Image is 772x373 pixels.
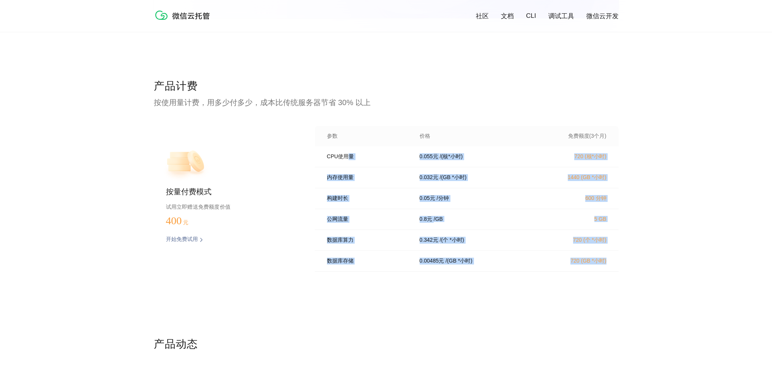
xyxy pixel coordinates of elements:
[166,187,290,197] p: 按量付费模式
[327,195,409,202] p: 构建时长
[420,258,444,264] p: 0.00485 元
[420,133,430,140] p: 价格
[501,12,514,20] a: 文档
[327,216,409,223] p: 公网流量
[420,237,438,244] p: 0.342 元
[166,202,290,212] p: 试用立即赠送免费额度价值
[476,12,489,20] a: 社区
[434,216,443,223] p: / GB
[327,237,409,244] p: 数据库算力
[540,258,606,264] p: 720 (GB *小时)
[540,133,606,140] p: 免费额度(3个月)
[166,215,204,227] p: 400
[526,12,536,20] a: CLI
[540,174,606,181] p: 1440 (GB *小时)
[154,8,215,23] img: 微信云托管
[327,258,409,264] p: 数据库存储
[440,153,463,160] p: / (核*小时)
[154,17,215,24] a: 微信云托管
[586,12,619,20] a: 微信云开发
[420,195,435,202] p: 0.05 元
[420,174,438,181] p: 0.032 元
[540,195,606,202] p: 600 分钟
[154,79,619,94] p: 产品计费
[437,195,449,202] p: / 分钟
[548,12,574,20] a: 调试工具
[540,153,606,160] p: 720 (核*小时)
[327,174,409,181] p: 内存使用量
[327,153,409,160] p: CPU使用量
[420,216,432,223] p: 0.8 元
[440,174,467,181] p: / (GB *小时)
[166,236,198,244] p: 开始免费试用
[540,237,606,244] p: 720 (个 *小时)
[420,153,438,160] p: 0.055 元
[154,337,619,352] p: 产品动态
[154,97,619,108] p: 按使用量计费，用多少付多少，成本比传统服务器节省 30% 以上
[327,133,409,140] p: 参数
[445,258,472,264] p: / (GB *小时)
[440,237,464,244] p: / (个 *小时)
[540,216,606,222] p: 5 GB
[183,220,188,225] span: 元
